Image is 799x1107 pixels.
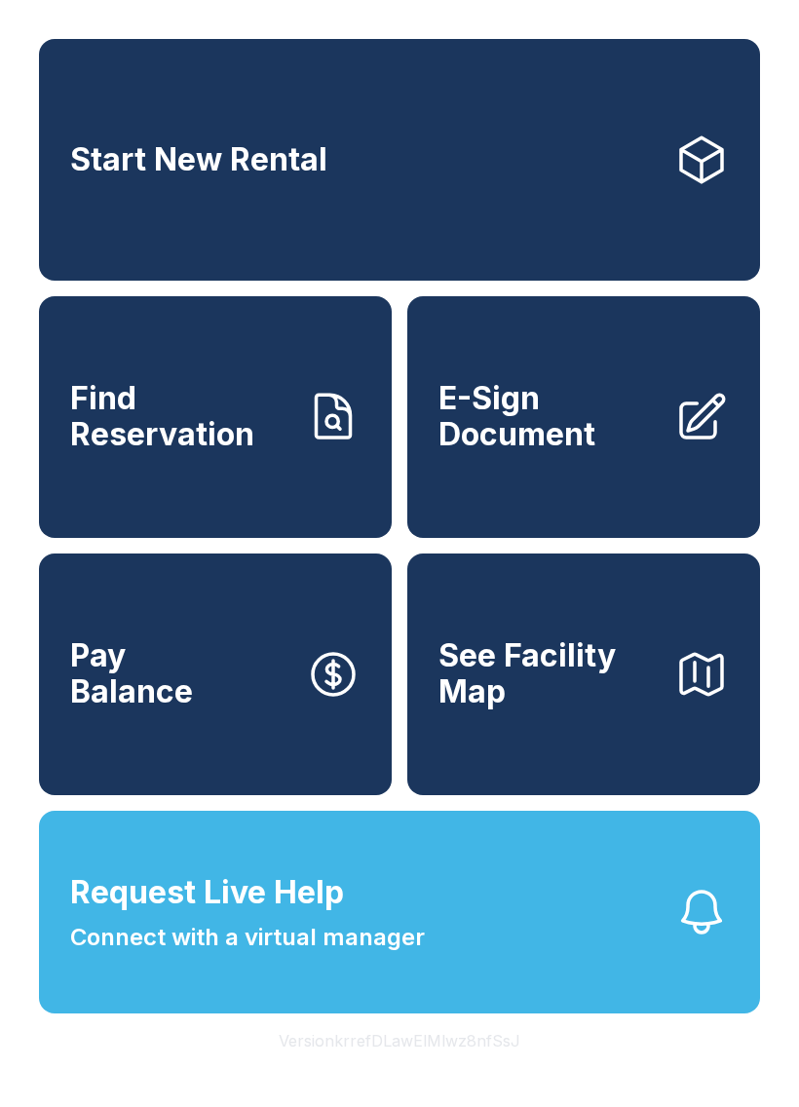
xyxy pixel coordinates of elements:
a: Start New Rental [39,39,760,281]
span: Connect with a virtual manager [70,920,425,955]
span: See Facility Map [438,638,659,709]
button: PayBalance [39,553,392,795]
button: See Facility Map [407,553,760,795]
span: Find Reservation [70,381,290,452]
span: Start New Rental [70,142,327,178]
button: Request Live HelpConnect with a virtual manager [39,811,760,1013]
span: Request Live Help [70,869,344,916]
span: Pay Balance [70,638,193,709]
button: VersionkrrefDLawElMlwz8nfSsJ [263,1013,536,1068]
span: E-Sign Document [438,381,659,452]
a: E-Sign Document [407,296,760,538]
a: Find Reservation [39,296,392,538]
